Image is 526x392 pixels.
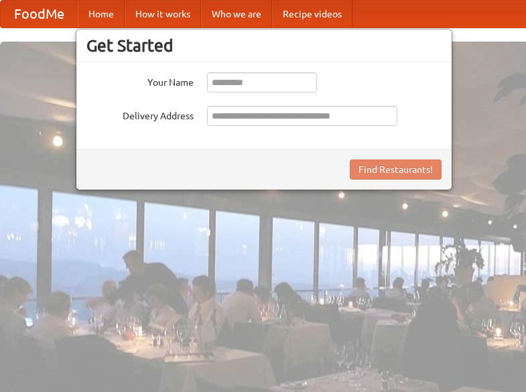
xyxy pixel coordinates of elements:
[201,1,272,27] a: Who we are
[125,1,201,27] a: How it works
[78,1,125,27] a: Home
[350,159,442,180] button: Find Restaurants!
[86,36,442,56] h3: Get Started
[86,106,194,123] label: Delivery Address
[86,72,194,89] label: Your Name
[272,1,352,27] a: Recipe videos
[1,1,78,27] a: FoodMe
